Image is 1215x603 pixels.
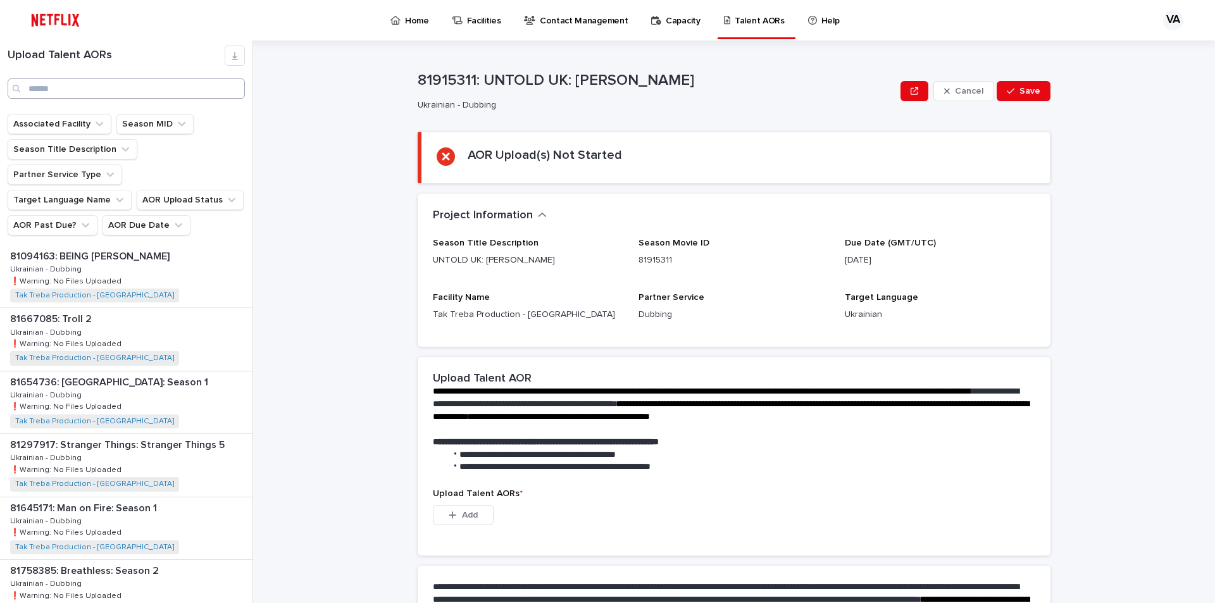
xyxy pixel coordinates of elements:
p: 81915311: UNTOLD UK: [PERSON_NAME] [418,71,895,90]
p: ❗️Warning: No Files Uploaded [10,589,124,600]
span: Season Title Description [433,239,539,247]
button: Project Information [433,209,547,223]
p: ❗️Warning: No Files Uploaded [10,337,124,349]
button: AOR Past Due? [8,215,97,235]
button: Save [997,81,1050,101]
button: AOR Upload Status [137,190,244,210]
p: 81654736: [GEOGRAPHIC_DATA]: Season 1 [10,374,211,389]
p: Dubbing [639,308,829,321]
p: Ukrainian - Dubbing [10,326,84,337]
p: [DATE] [845,254,1035,267]
p: 81667085: Troll 2 [10,311,94,325]
h1: Upload Talent AORs [8,49,225,63]
span: Due Date (GMT/UTC) [845,239,936,247]
p: ❗️Warning: No Files Uploaded [10,275,124,286]
span: Target Language [845,293,918,302]
p: 81094163: BEING [PERSON_NAME] [10,248,172,263]
p: UNTOLD UK: [PERSON_NAME] [433,254,623,267]
button: Season MID [116,114,194,134]
p: ❗️Warning: No Files Uploaded [10,526,124,537]
p: 81297917: Stranger Things: Stranger Things 5 [10,437,227,451]
p: Tak Treba Production - [GEOGRAPHIC_DATA] [433,308,623,321]
p: Ukrainian - Dubbing [10,577,84,588]
span: Season Movie ID [639,239,709,247]
h2: Project Information [433,209,533,223]
p: Ukrainian - Dubbing [10,263,84,274]
span: Upload Talent AORs [433,489,523,498]
button: Target Language Name [8,190,132,210]
button: Associated Facility [8,114,111,134]
a: Tak Treba Production - [GEOGRAPHIC_DATA] [15,480,174,488]
p: 81645171: Man on Fire: Season 1 [10,500,159,514]
p: 81758385: Breathless: Season 2 [10,563,161,577]
h2: Upload Talent AOR [433,372,532,386]
p: Ukrainian - Dubbing [10,514,84,526]
span: Save [1019,87,1040,96]
p: Ukrainian - Dubbing [10,389,84,400]
p: Ukrainian [845,308,1035,321]
p: Ukrainian - Dubbing [10,451,84,463]
button: Add [433,505,494,525]
input: Search [8,78,245,99]
button: Season Title Description [8,139,137,159]
span: Partner Service [639,293,704,302]
img: ifQbXi3ZQGMSEF7WDB7W [25,8,85,33]
p: ❗️Warning: No Files Uploaded [10,463,124,475]
h2: AOR Upload(s) Not Started [468,147,622,163]
button: AOR Due Date [103,215,190,235]
span: Facility Name [433,293,490,302]
div: VA [1163,10,1183,30]
button: Cancel [933,81,994,101]
p: 81915311 [639,254,829,267]
span: Cancel [955,87,983,96]
a: Tak Treba Production - [GEOGRAPHIC_DATA] [15,543,174,552]
p: Ukrainian - Dubbing [418,100,890,111]
a: Tak Treba Production - [GEOGRAPHIC_DATA] [15,291,174,300]
span: Add [462,511,478,519]
p: ❗️Warning: No Files Uploaded [10,400,124,411]
a: Tak Treba Production - [GEOGRAPHIC_DATA] [15,354,174,363]
button: Partner Service Type [8,165,122,185]
a: Tak Treba Production - [GEOGRAPHIC_DATA] [15,417,174,426]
